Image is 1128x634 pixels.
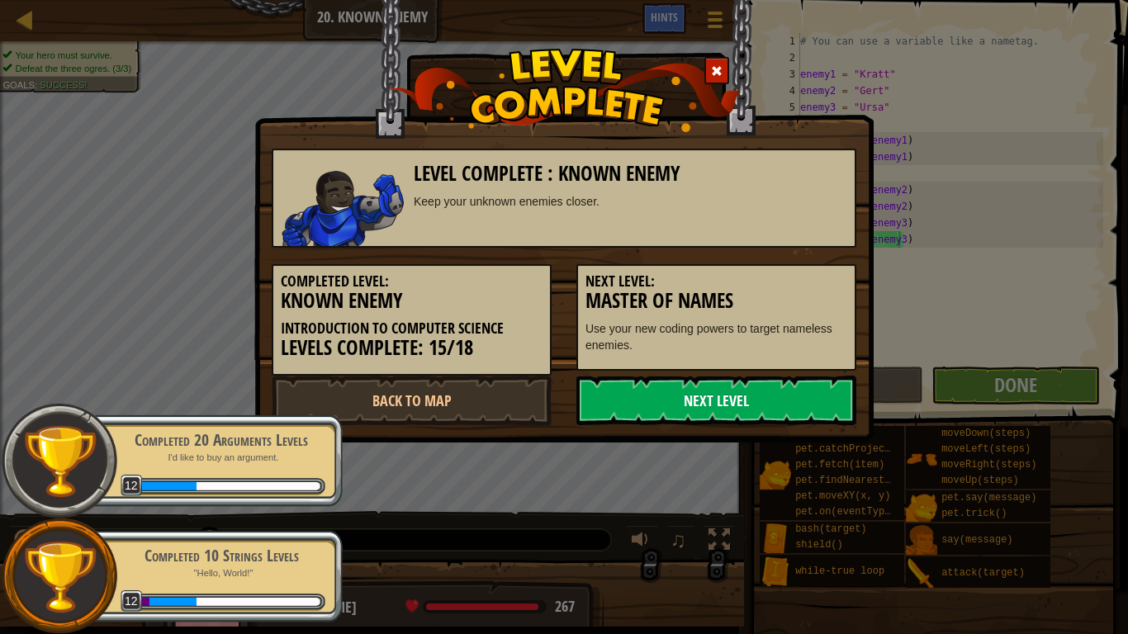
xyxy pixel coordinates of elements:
h3: Levels Complete: 15/18 [281,337,543,359]
span: 12 [121,590,143,613]
img: trophy.png [22,423,97,499]
div: Keep your unknown enemies closer. [414,193,847,210]
a: Back to Map [272,376,552,425]
a: Next Level [576,376,856,425]
h3: Known Enemy [281,290,543,312]
p: I'd like to buy an argument. [117,452,325,464]
img: level_complete.png [387,49,742,132]
p: Use your new coding powers to target nameless enemies. [585,320,847,353]
img: trophy.png [22,539,97,614]
div: Completed 10 Strings Levels [117,544,325,567]
span: 12 [121,475,143,497]
h5: Completed Level: [281,273,543,290]
div: Completed 20 Arguments Levels [117,428,325,452]
h5: Next Level: [585,273,847,290]
h5: Introduction to Computer Science [281,320,543,337]
img: stalwart.png [282,171,404,246]
h3: Master of Names [585,290,847,312]
h3: Level Complete : Known Enemy [414,163,847,185]
p: "Hello, World!" [117,567,325,580]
